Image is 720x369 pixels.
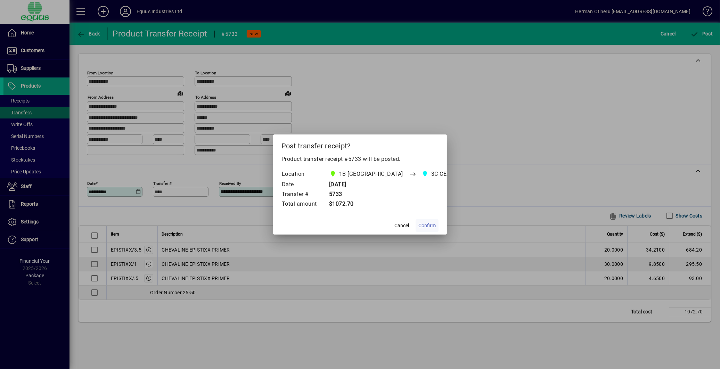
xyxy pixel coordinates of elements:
[324,190,478,199] td: 5733
[281,169,324,180] td: Location
[281,190,324,199] td: Transfer #
[324,180,478,190] td: [DATE]
[273,134,447,155] h2: Post transfer receipt?
[281,155,439,163] p: Product transfer receipt #5733 will be posted.
[281,199,324,209] td: Total amount
[418,222,436,229] span: Confirm
[324,199,478,209] td: $1072.70
[281,180,324,190] td: Date
[394,222,409,229] span: Cancel
[328,169,406,179] span: 1B BLENHEIM
[416,219,439,232] button: Confirm
[391,219,413,232] button: Cancel
[431,170,465,178] span: 3C CENTRAL
[420,169,468,179] span: 3C CENTRAL
[339,170,403,178] span: 1B [GEOGRAPHIC_DATA]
